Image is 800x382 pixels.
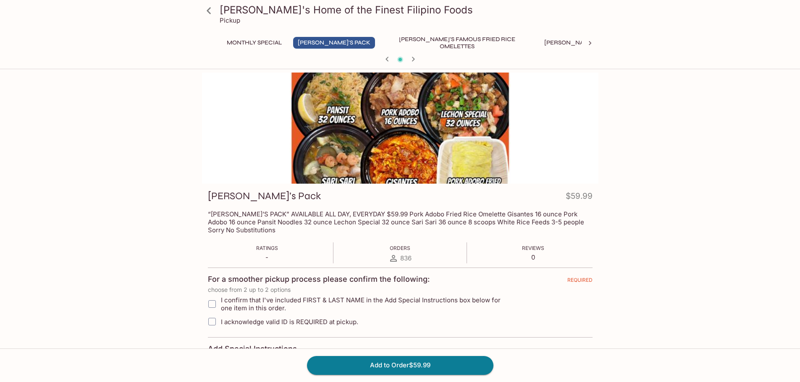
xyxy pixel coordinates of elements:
[222,37,286,49] button: Monthly Special
[540,37,647,49] button: [PERSON_NAME]'s Mixed Plates
[256,245,278,251] span: Ratings
[400,254,412,262] span: 836
[566,190,593,206] h4: $59.99
[522,253,544,261] p: 0
[220,16,240,24] p: Pickup
[567,277,593,286] span: REQUIRED
[293,37,375,49] button: [PERSON_NAME]'s Pack
[382,37,533,49] button: [PERSON_NAME]'s Famous Fried Rice Omelettes
[208,275,430,284] h4: For a smoother pickup process please confirm the following:
[202,73,598,184] div: Elena’s Pack
[208,286,593,293] p: choose from 2 up to 2 options
[208,210,593,234] p: “[PERSON_NAME]’S PACK” AVAILABLE ALL DAY, EVERYDAY $59.99 Pork Adobo Fried Rice Omelette Gisantes...
[208,344,593,353] h4: Add Special Instructions
[221,296,512,312] span: I confirm that I've included FIRST & LAST NAME in the Add Special Instructions box below for one ...
[256,253,278,261] p: -
[522,245,544,251] span: Reviews
[307,356,493,374] button: Add to Order$59.99
[208,190,321,203] h3: [PERSON_NAME]’s Pack
[221,318,358,326] span: I acknowledge valid ID is REQUIRED at pickup.
[220,3,595,16] h3: [PERSON_NAME]'s Home of the Finest Filipino Foods
[390,245,410,251] span: Orders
